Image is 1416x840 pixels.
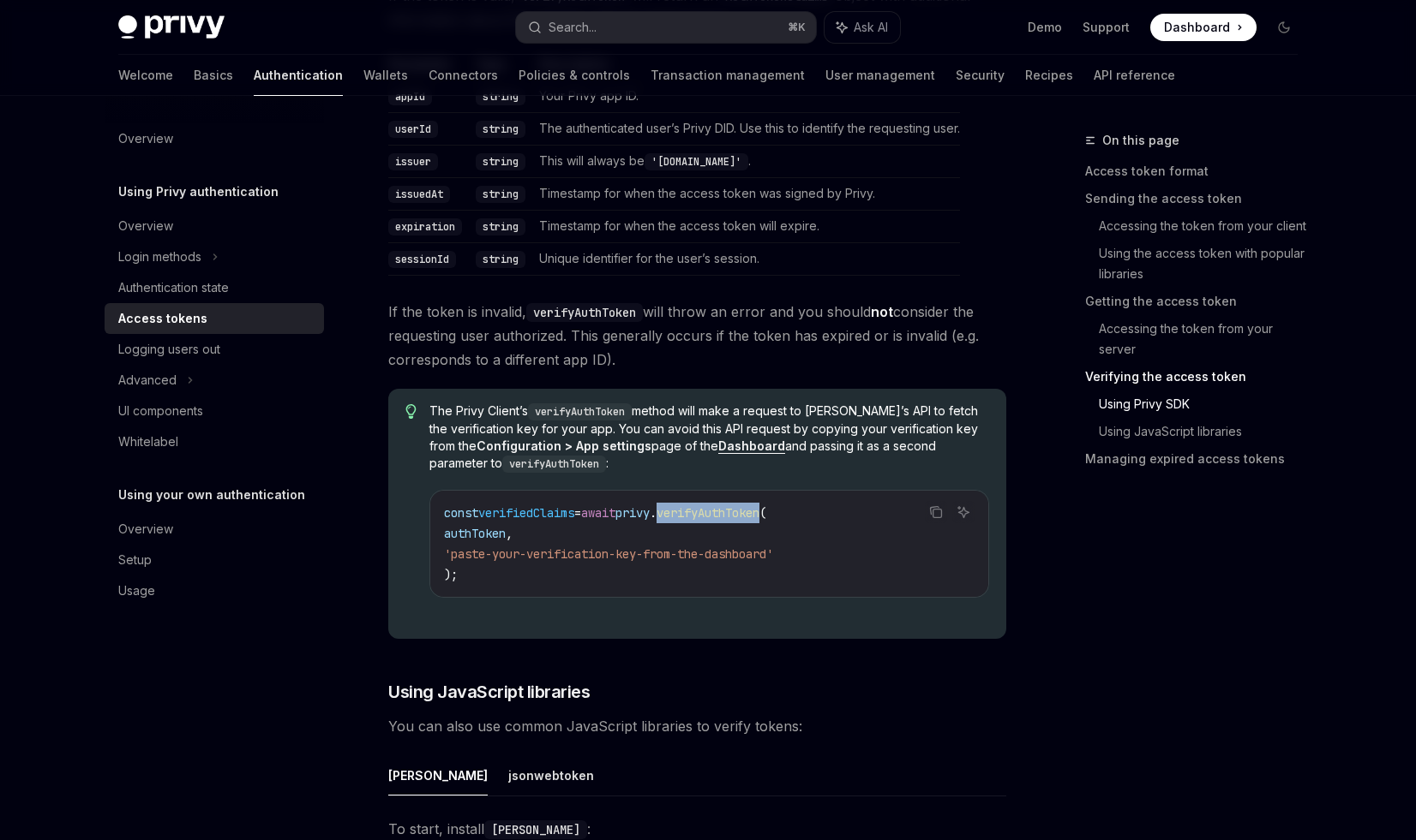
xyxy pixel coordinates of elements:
[825,12,900,43] button: Ask AI
[952,501,975,523] button: Ask AI
[118,485,305,505] h5: Using your own authentication
[506,526,513,541] span: ,
[118,432,178,452] div: Whitelabel
[478,505,574,521] span: verifiedClaims
[657,505,759,521] span: verifyAuthToken
[444,526,506,541] span: authToken
[526,303,643,322] code: verifyAuthToken
[118,339,220,360] div: Logging users out
[388,300,1006,372] span: If the token is invalid, will throw an error and you should consider the requesting user authoriz...
[118,128,173,149] div: Overview
[118,401,203,421] div: UI components
[1085,185,1311,212] a: Sending the access token
[477,438,651,453] strong: Configuration > App settings
[925,501,947,523] button: Copy the contents from the code block
[1083,19,1130,36] a: Support
[444,546,773,562] span: 'paste-your-verification-key-from-the-dashboard'
[645,153,748,170] code: '[DOMAIN_NAME]'
[118,308,207,329] div: Access tokens
[105,575,324,606] a: Usage
[574,505,581,521] span: =
[532,177,960,210] td: Timestamp for when the access token was signed by Privy.
[1025,55,1073,96] a: Recipes
[1102,130,1179,151] span: On this page
[476,218,525,235] code: string
[528,403,632,420] code: verifyAuthToken
[1085,158,1311,185] a: Access token format
[650,505,657,521] span: .
[1085,445,1311,473] a: Managing expired access tokens
[405,404,417,420] svg: Tip
[718,438,785,453] strong: Dashboard
[788,21,806,34] span: ⌘ K
[759,505,766,521] span: (
[105,514,324,545] a: Overview
[118,182,279,202] h5: Using Privy authentication
[118,55,173,96] a: Welcome
[1150,14,1257,41] a: Dashboard
[1099,315,1311,363] a: Accessing the token from your server
[956,55,1005,96] a: Security
[388,121,438,138] code: userId
[532,210,960,242] td: Timestamp for when the access token will expire.
[105,303,324,334] a: Access tokens
[194,55,233,96] a: Basics
[1028,19,1062,36] a: Demo
[118,550,152,570] div: Setup
[1099,390,1311,418] a: Using Privy SDK
[1099,240,1311,288] a: Using the access token with popular libraries
[105,426,324,457] a: Whitelabel
[532,242,960,275] td: Unique identifier for the user’s session.
[429,402,989,473] span: The Privy Client’s method will make a request to [PERSON_NAME]’s API to fetch the verification ke...
[502,456,606,473] code: verifyAuthToken
[429,55,498,96] a: Connectors
[388,218,462,235] code: expiration
[1085,363,1311,390] a: Verifying the access token
[516,12,816,43] button: Search...⌘K
[105,545,324,575] a: Setup
[1270,14,1298,41] button: Toggle dark mode
[254,55,343,96] a: Authentication
[118,277,229,298] div: Authentication state
[519,55,630,96] a: Policies & controls
[118,216,173,236] div: Overview
[363,55,408,96] a: Wallets
[118,370,177,390] div: Advanced
[1099,418,1311,445] a: Using JavaScript libraries
[388,88,432,105] code: appId
[118,15,225,39] img: dark logo
[581,505,615,521] span: await
[532,80,960,112] td: Your Privy app ID.
[1164,19,1230,36] span: Dashboard
[118,519,173,539] div: Overview
[651,55,805,96] a: Transaction management
[388,680,590,704] span: Using JavaScript libraries
[444,505,478,521] span: const
[615,505,650,521] span: privy
[549,17,597,38] div: Search...
[476,186,525,203] code: string
[825,55,935,96] a: User management
[476,121,525,138] code: string
[718,438,785,454] a: Dashboard
[105,334,324,365] a: Logging users out
[1094,55,1175,96] a: API reference
[476,251,525,268] code: string
[105,123,324,154] a: Overview
[388,153,438,170] code: issuer
[388,755,488,795] button: [PERSON_NAME]
[118,581,155,601] div: Usage
[476,153,525,170] code: string
[476,88,525,105] code: string
[854,19,888,36] span: Ask AI
[1085,288,1311,315] a: Getting the access token
[388,186,450,203] code: issuedAt
[871,303,893,320] strong: not
[105,272,324,303] a: Authentication state
[508,755,594,795] button: jsonwebtoken
[105,396,324,426] a: UI components
[532,145,960,177] td: This will always be .
[388,714,1006,738] span: You can also use common JavaScript libraries to verify tokens:
[484,820,587,839] code: [PERSON_NAME]
[388,251,456,268] code: sessionId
